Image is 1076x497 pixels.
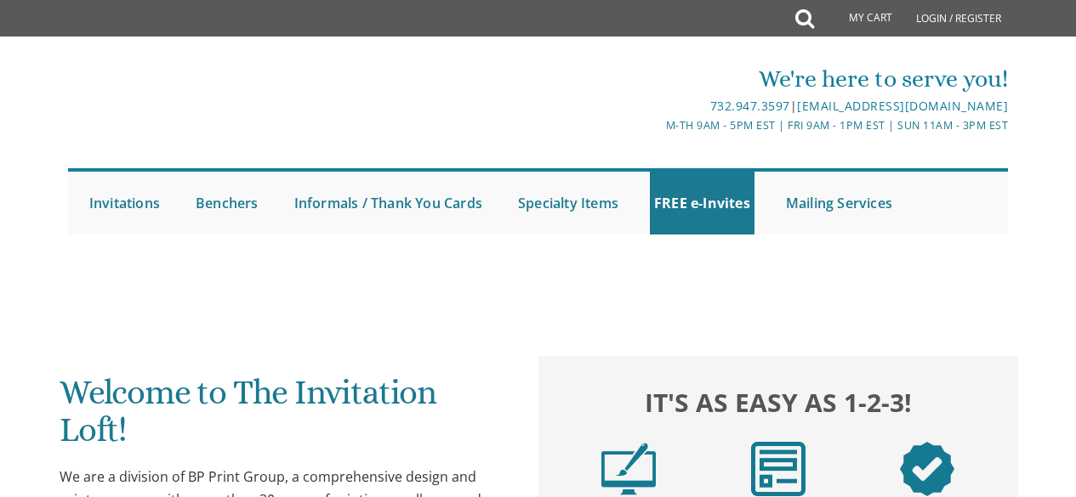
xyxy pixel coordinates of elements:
div: M-Th 9am - 5pm EST | Fri 9am - 1pm EST | Sun 11am - 3pm EST [382,116,1008,134]
h2: It's as easy as 1-2-3! [554,383,1002,421]
a: My Cart [812,2,904,36]
a: FREE e-Invites [650,172,754,234]
a: Specialty Items [514,172,623,234]
img: step1.png [601,442,656,496]
div: We're here to serve you! [382,62,1008,96]
a: Mailing Services [782,172,897,234]
a: 732.947.3597 [710,98,790,114]
img: step3.png [900,442,954,496]
a: [EMAIL_ADDRESS][DOMAIN_NAME] [797,98,1008,114]
a: Benchers [191,172,263,234]
div: | [382,96,1008,116]
h1: Welcome to The Invitation Loft! [60,374,508,461]
a: Informals / Thank You Cards [290,172,487,234]
img: step2.png [751,442,806,496]
a: Invitations [85,172,164,234]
